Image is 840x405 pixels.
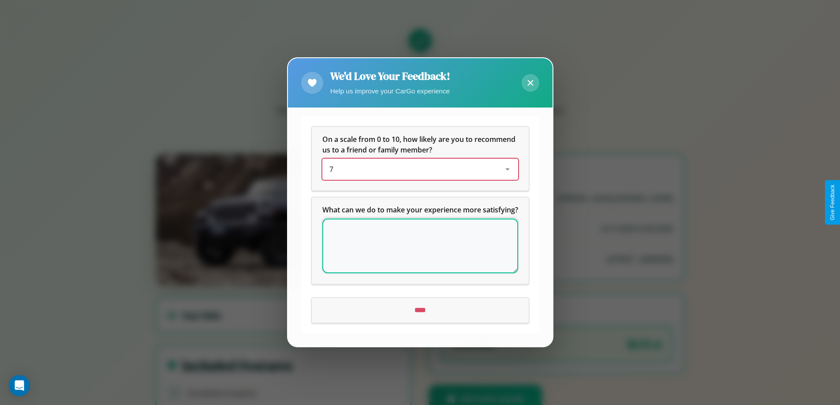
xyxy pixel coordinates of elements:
[330,69,450,83] h2: We'd Love Your Feedback!
[829,185,836,220] div: Give Feedback
[312,127,529,191] div: On a scale from 0 to 10, how likely are you to recommend us to a friend or family member?
[329,165,333,175] span: 7
[9,375,30,396] div: Open Intercom Messenger
[322,205,518,215] span: What can we do to make your experience more satisfying?
[322,134,518,156] h5: On a scale from 0 to 10, how likely are you to recommend us to a friend or family member?
[322,159,518,180] div: On a scale from 0 to 10, how likely are you to recommend us to a friend or family member?
[330,85,450,97] p: Help us improve your CarGo experience
[322,135,517,155] span: On a scale from 0 to 10, how likely are you to recommend us to a friend or family member?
